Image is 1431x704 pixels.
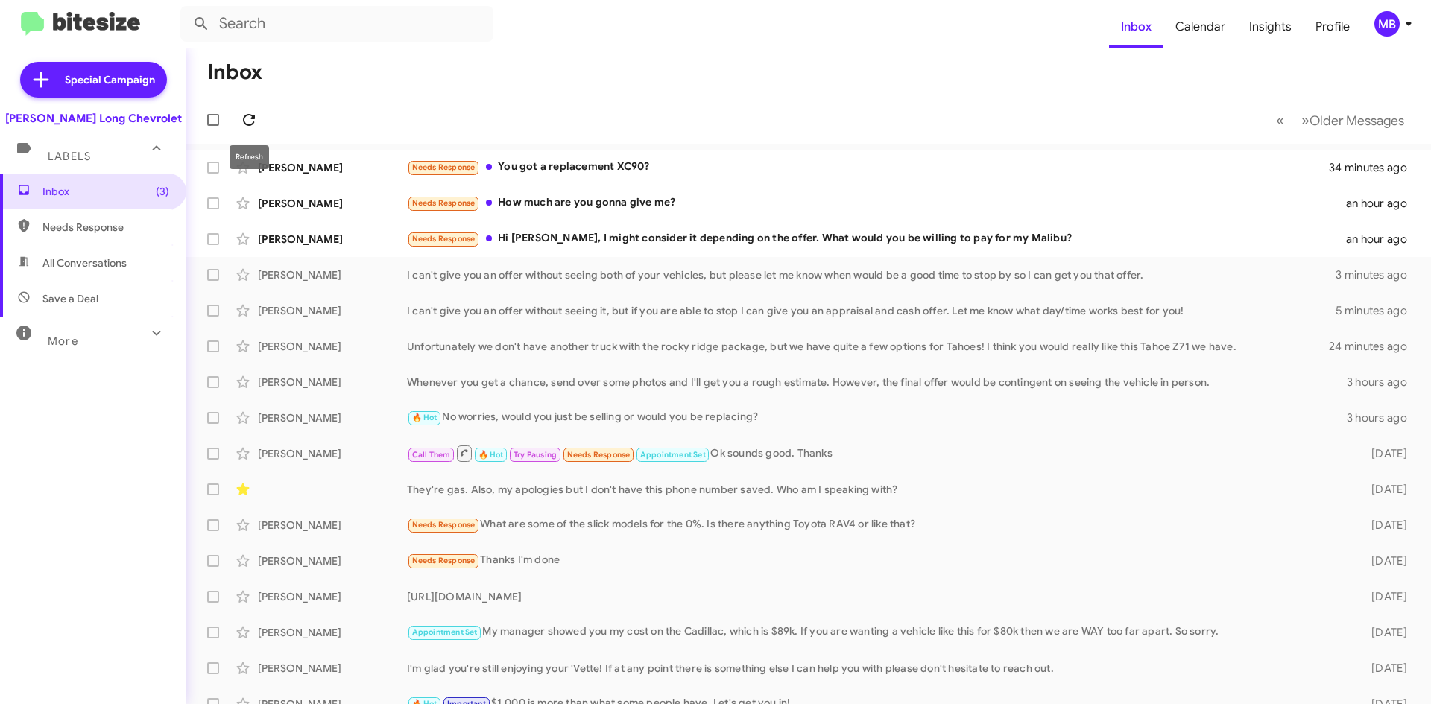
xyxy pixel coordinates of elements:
[156,184,169,199] span: (3)
[1336,267,1419,282] div: 3 minutes ago
[407,194,1346,212] div: How much are you gonna give me?
[258,232,407,247] div: [PERSON_NAME]
[1348,446,1419,461] div: [DATE]
[65,72,155,87] span: Special Campaign
[1348,625,1419,640] div: [DATE]
[407,482,1348,497] div: They're gas. Also, my apologies but I don't have this phone number saved. Who am I speaking with?
[567,450,631,460] span: Needs Response
[48,150,91,163] span: Labels
[258,554,407,568] div: [PERSON_NAME]
[258,446,407,461] div: [PERSON_NAME]
[42,220,169,235] span: Needs Response
[258,589,407,604] div: [PERSON_NAME]
[1348,589,1419,604] div: [DATE]
[258,267,407,282] div: [PERSON_NAME]
[1346,232,1419,247] div: an hour ago
[1276,111,1284,130] span: «
[1347,375,1419,390] div: 3 hours ago
[412,520,476,530] span: Needs Response
[407,661,1348,676] div: I'm glad you're still enjoying your 'Vette! If at any point there is something else I can help yo...
[412,556,476,565] span: Needs Response
[258,196,407,211] div: [PERSON_NAME]
[407,375,1347,390] div: Whenever you get a chance, send over some photos and I'll get you a rough estimate. However, the ...
[1301,111,1310,130] span: »
[1346,196,1419,211] div: an hour ago
[407,552,1348,569] div: Thanks I'm done
[42,184,169,199] span: Inbox
[412,198,476,208] span: Needs Response
[407,409,1347,426] div: No worries, would you just be selling or would you be replacing?
[1348,518,1419,533] div: [DATE]
[1163,5,1237,48] a: Calendar
[407,589,1348,604] div: [URL][DOMAIN_NAME]
[1237,5,1304,48] a: Insights
[258,160,407,175] div: [PERSON_NAME]
[258,375,407,390] div: [PERSON_NAME]
[1268,105,1413,136] nav: Page navigation example
[20,62,167,98] a: Special Campaign
[407,444,1348,463] div: Ok sounds good. Thanks
[407,624,1348,641] div: My manager showed you my cost on the Cadillac, which is $89k. If you are wanting a vehicle like t...
[407,230,1346,247] div: Hi [PERSON_NAME], I might consider it depending on the offer. What would you be willing to pay fo...
[1374,11,1400,37] div: MB
[412,234,476,244] span: Needs Response
[258,661,407,676] div: [PERSON_NAME]
[412,413,437,422] span: 🔥 Hot
[1330,339,1419,354] div: 24 minutes ago
[258,339,407,354] div: [PERSON_NAME]
[412,627,478,637] span: Appointment Set
[258,303,407,318] div: [PERSON_NAME]
[407,516,1348,533] div: What are some of the slick models for the 0%. Is there anything Toyota RAV4 or like that?
[1304,5,1362,48] a: Profile
[412,450,451,460] span: Call Them
[1362,11,1415,37] button: MB
[478,450,504,460] span: 🔥 Hot
[1310,112,1404,129] span: Older Messages
[180,6,493,42] input: Search
[230,145,269,169] div: Refresh
[407,339,1330,354] div: Unfortunately we don't have another truck with the rocky ridge package, but we have quite a few o...
[42,291,98,306] span: Save a Deal
[1348,661,1419,676] div: [DATE]
[1348,482,1419,497] div: [DATE]
[412,162,476,172] span: Needs Response
[42,256,127,270] span: All Conversations
[1292,105,1413,136] button: Next
[5,111,182,126] div: [PERSON_NAME] Long Chevrolet
[258,410,407,425] div: [PERSON_NAME]
[1348,554,1419,568] div: [DATE]
[1347,410,1419,425] div: 3 hours ago
[407,267,1336,282] div: I can't give you an offer without seeing both of your vehicles, but please let me know when would...
[1330,160,1419,175] div: 34 minutes ago
[640,450,706,460] span: Appointment Set
[1336,303,1419,318] div: 5 minutes ago
[207,60,262,84] h1: Inbox
[1267,105,1293,136] button: Previous
[514,450,557,460] span: Try Pausing
[1109,5,1163,48] a: Inbox
[258,518,407,533] div: [PERSON_NAME]
[48,334,78,348] span: More
[407,159,1330,176] div: You got a replacement XC90?
[407,303,1336,318] div: I can't give you an offer without seeing it, but if you are able to stop I can give you an apprai...
[258,625,407,640] div: [PERSON_NAME]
